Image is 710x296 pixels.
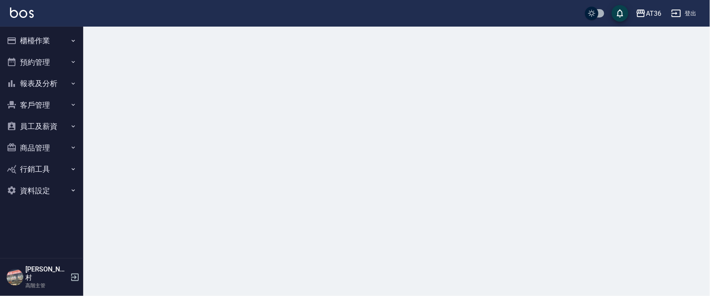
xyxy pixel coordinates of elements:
[668,6,700,21] button: 登出
[3,180,80,202] button: 資料設定
[3,73,80,94] button: 報表及分析
[3,30,80,52] button: 櫃檯作業
[646,8,661,19] div: AT36
[3,137,80,159] button: 商品管理
[3,116,80,137] button: 員工及薪資
[612,5,628,22] button: save
[10,7,34,18] img: Logo
[3,94,80,116] button: 客戶管理
[7,269,23,286] img: Person
[25,282,68,289] p: 高階主管
[3,52,80,73] button: 預約管理
[25,265,68,282] h5: [PERSON_NAME]村
[633,5,665,22] button: AT36
[3,158,80,180] button: 行銷工具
